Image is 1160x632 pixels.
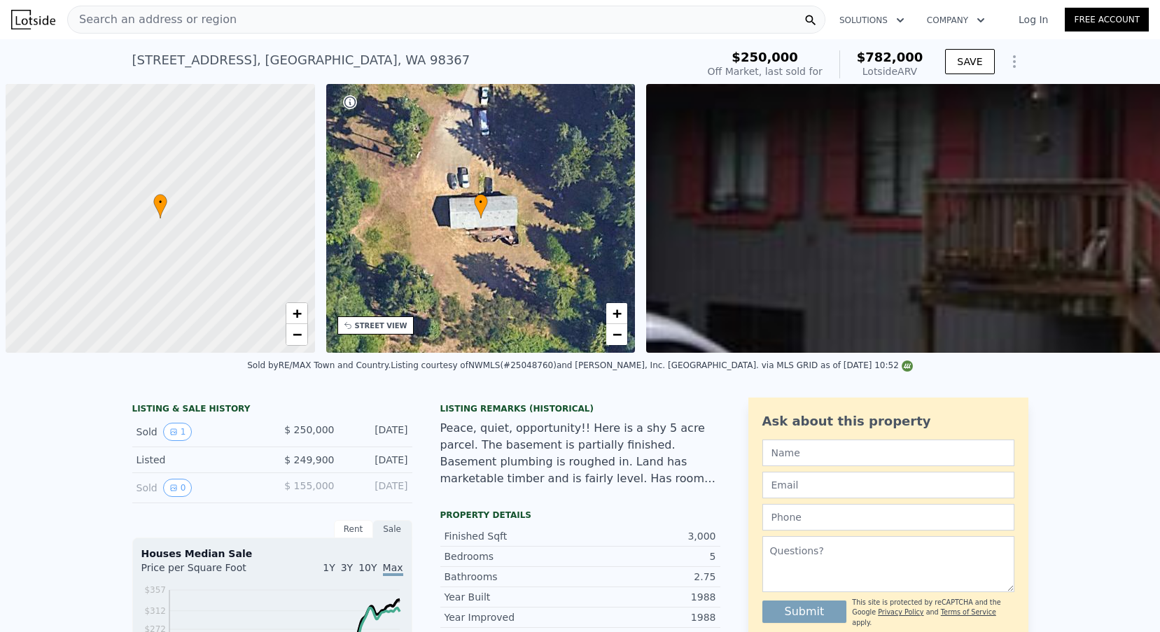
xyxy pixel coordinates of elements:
[762,472,1014,498] input: Email
[383,562,403,576] span: Max
[440,510,720,521] div: Property details
[292,304,301,322] span: +
[580,590,716,604] div: 1988
[445,529,580,543] div: Finished Sqft
[941,608,996,616] a: Terms of Service
[286,303,307,324] a: Zoom in
[358,562,377,573] span: 10Y
[762,440,1014,466] input: Name
[284,454,334,465] span: $ 249,900
[391,360,913,370] div: Listing courtesy of NWMLS (#25048760) and [PERSON_NAME], Inc. [GEOGRAPHIC_DATA]. via MLS GRID as ...
[1065,8,1149,31] a: Free Account
[137,423,261,441] div: Sold
[346,479,408,497] div: [DATE]
[292,325,301,343] span: −
[163,479,193,497] button: View historical data
[708,64,823,78] div: Off Market, last sold for
[580,570,716,584] div: 2.75
[613,304,622,322] span: +
[141,561,272,583] div: Price per Square Foot
[445,590,580,604] div: Year Built
[137,479,261,497] div: Sold
[580,549,716,563] div: 5
[580,529,716,543] div: 3,000
[613,325,622,343] span: −
[346,423,408,441] div: [DATE]
[144,606,166,616] tspan: $312
[762,412,1014,431] div: Ask about this property
[945,49,994,74] button: SAVE
[284,424,334,435] span: $ 250,000
[163,423,193,441] button: View historical data
[132,403,412,417] div: LISTING & SALE HISTORY
[373,520,412,538] div: Sale
[445,570,580,584] div: Bathrooms
[878,608,923,616] a: Privacy Policy
[857,64,923,78] div: Lotside ARV
[440,403,720,414] div: Listing Remarks (Historical)
[762,601,847,623] button: Submit
[68,11,237,28] span: Search an address or region
[247,360,391,370] div: Sold by RE/MAX Town and Country .
[474,196,488,209] span: •
[580,610,716,624] div: 1988
[445,549,580,563] div: Bedrooms
[606,324,627,345] a: Zoom out
[916,8,996,33] button: Company
[341,562,353,573] span: 3Y
[334,520,373,538] div: Rent
[153,196,167,209] span: •
[440,420,720,487] div: Peace, quiet, opportunity!! Here is a shy 5 acre parcel. The basement is partially finished. Base...
[445,610,580,624] div: Year Improved
[606,303,627,324] a: Zoom in
[1002,13,1065,27] a: Log In
[286,324,307,345] a: Zoom out
[137,453,261,467] div: Listed
[474,194,488,218] div: •
[828,8,916,33] button: Solutions
[857,50,923,64] span: $782,000
[1000,48,1028,76] button: Show Options
[141,547,403,561] div: Houses Median Sale
[732,50,798,64] span: $250,000
[902,360,913,372] img: NWMLS Logo
[284,480,334,491] span: $ 155,000
[852,598,1014,628] div: This site is protected by reCAPTCHA and the Google and apply.
[346,453,408,467] div: [DATE]
[132,50,470,70] div: [STREET_ADDRESS] , [GEOGRAPHIC_DATA] , WA 98367
[762,504,1014,531] input: Phone
[323,562,335,573] span: 1Y
[153,194,167,218] div: •
[355,321,407,331] div: STREET VIEW
[144,585,166,595] tspan: $357
[11,10,55,29] img: Lotside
